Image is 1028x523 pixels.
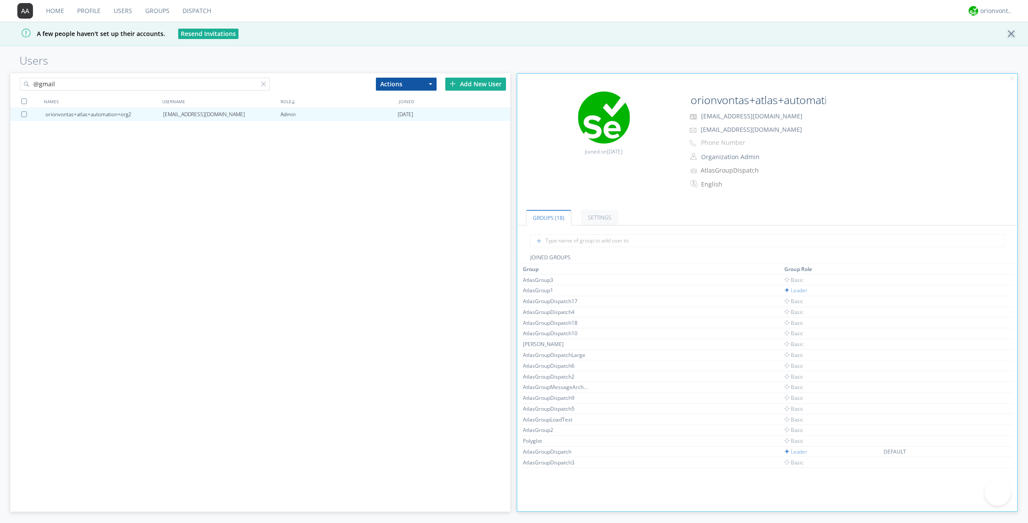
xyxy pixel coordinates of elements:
[784,373,803,380] span: Basic
[17,3,33,19] img: 373638.png
[526,210,571,226] a: Groups (18)
[784,308,803,316] span: Basic
[784,383,803,391] span: Basic
[784,319,803,327] span: Basic
[445,78,506,91] div: Add New User
[523,340,588,348] div: [PERSON_NAME]
[376,78,437,91] button: Actions
[690,179,699,189] img: In groups with Translation enabled, this user's messages will be automatically translated to and ...
[784,297,803,305] span: Basic
[784,426,803,434] span: Basic
[784,287,807,294] span: Leader
[523,416,588,423] div: AtlasGroupLoadTest
[523,297,588,305] div: AtlasGroupDispatch17
[698,151,785,163] button: Organization Admin
[585,148,623,155] span: Joined on
[784,362,803,369] span: Basic
[523,362,588,369] div: AtlasGroupDispatch6
[450,81,456,87] img: plus.svg
[985,480,1011,506] iframe: Toggle Customer Support
[517,254,1017,264] div: JOINED GROUPS
[163,108,281,121] div: [EMAIL_ADDRESS][DOMAIN_NAME]
[784,276,803,284] span: Basic
[523,383,588,391] div: AtlasGroupMessageArchive
[701,180,773,189] div: English
[523,330,588,337] div: AtlasGroupDispatch10
[281,108,398,121] div: Admin
[20,78,270,91] input: Search users
[701,112,803,120] span: [EMAIL_ADDRESS][DOMAIN_NAME]
[10,108,510,121] a: orionvontas+atlas+automation+org2[EMAIL_ADDRESS][DOMAIN_NAME]Admin[DATE]
[398,108,413,121] span: [DATE]
[523,287,588,294] div: AtlasGroup1
[689,140,696,147] img: phone-outline.svg
[523,394,588,402] div: AtlasGroupDispatch9
[882,264,979,275] th: Toggle SortBy
[523,276,588,284] div: AtlasGroup3
[523,448,588,455] div: AtlasGroupDispatch
[784,405,803,412] span: Basic
[178,29,238,39] button: Resend Invitations
[523,351,588,359] div: AtlasGroupDispatchLarge
[1009,76,1015,82] img: cancel.svg
[7,29,165,38] span: A few people haven't set up their accounts.
[784,448,807,455] span: Leader
[607,148,623,155] span: [DATE]
[969,6,978,16] img: 29d36aed6fa347d5a1537e7736e6aa13
[690,165,698,177] img: icon-alert-users-thin-outline.svg
[42,95,160,108] div: NAMES
[523,405,588,412] div: AtlasGroupDispatch5
[701,166,773,175] div: AtlasGroupDispatch
[784,330,803,337] span: Basic
[578,92,630,144] img: 29d36aed6fa347d5a1537e7736e6aa13
[523,373,588,380] div: AtlasGroupDispatch2
[784,437,803,445] span: Basic
[523,437,588,445] div: Polyglot
[581,210,618,225] a: Settings
[687,92,827,109] input: Name
[523,459,588,466] div: AtlasGroupDispatch3
[784,340,803,348] span: Basic
[784,459,803,466] span: Basic
[523,319,588,327] div: AtlasGroupDispatch18
[278,95,397,108] div: ROLE
[523,426,588,434] div: AtlasGroup2
[980,7,1013,15] div: orionvontas+atlas+automation+org2
[784,416,803,423] span: Basic
[690,153,697,160] img: person-outline.svg
[397,95,515,108] div: JOINED
[522,264,783,275] th: Toggle SortBy
[784,394,803,402] span: Basic
[523,308,588,316] div: AtlasGroupDispatch4
[701,125,802,134] span: [EMAIL_ADDRESS][DOMAIN_NAME]
[160,95,278,108] div: USERNAME
[46,108,163,121] div: orionvontas+atlas+automation+org2
[783,264,882,275] th: Toggle SortBy
[530,234,1005,247] input: Type name of group to add user to
[784,351,803,359] span: Basic
[884,448,949,455] div: DEFAULT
